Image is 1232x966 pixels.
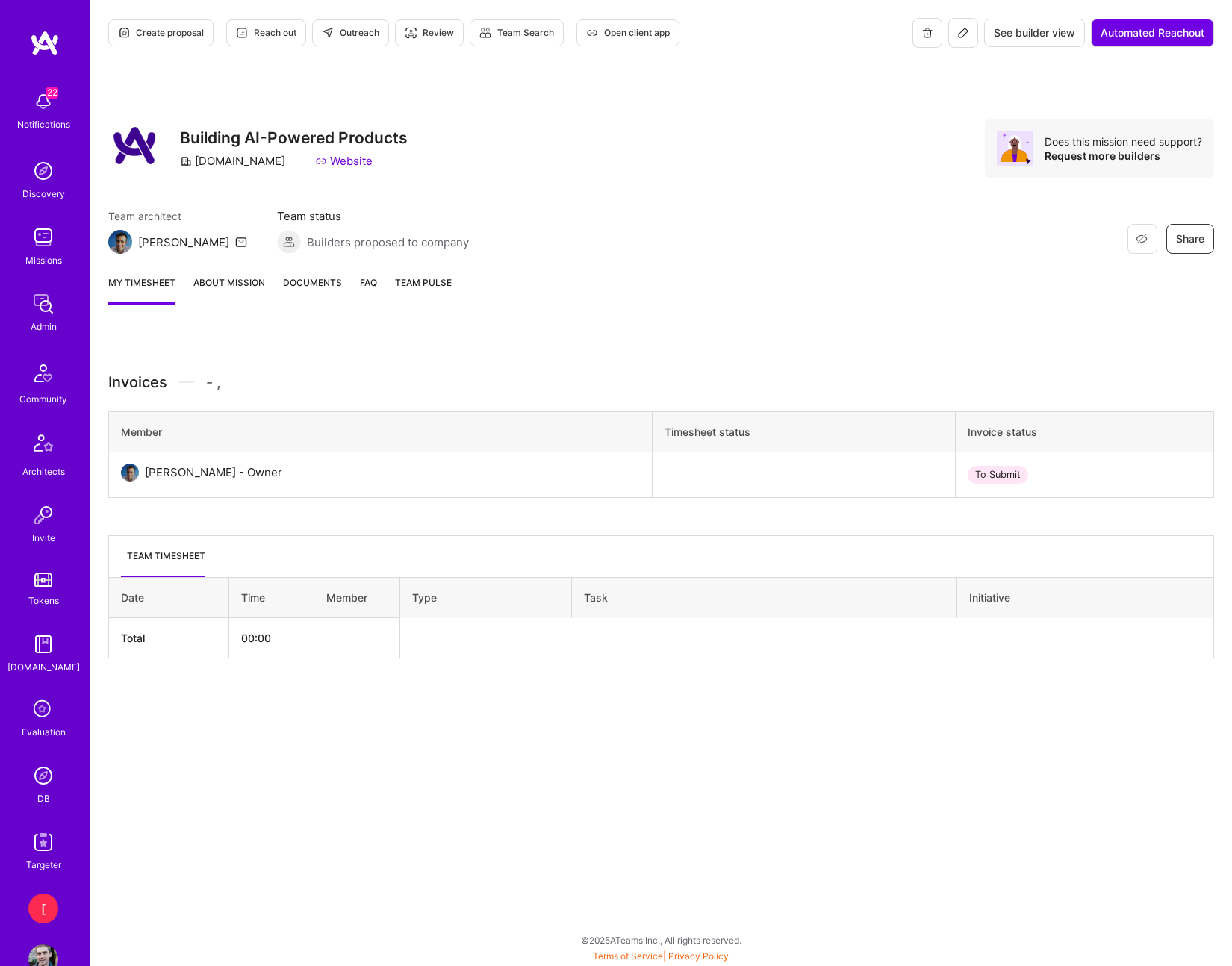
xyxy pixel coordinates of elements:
img: Company Logo [108,119,162,172]
button: Share [1166,224,1214,254]
i: icon Mail [235,236,247,248]
div: Request more builders [1045,149,1202,163]
i: icon Proposal [118,27,130,39]
img: admin teamwork [28,289,58,319]
img: tokens [34,573,52,587]
div: DB [37,791,50,806]
div: © 2025 ATeams Inc., All rights reserved. [90,921,1232,959]
a: My timesheet [108,275,175,305]
button: Open client app [576,19,679,46]
img: Divider [179,371,194,393]
a: FAQ [360,275,377,305]
a: Website [315,153,373,169]
a: [ [25,894,62,923]
div: Admin [31,319,57,334]
th: Date [109,578,229,618]
span: Team Pulse [395,277,452,288]
div: Community [19,391,67,407]
button: Automated Reachout [1091,19,1214,47]
div: Tokens [28,593,59,608]
li: Team timesheet [121,548,205,577]
button: Reach out [226,19,306,46]
div: [PERSON_NAME] [138,234,229,250]
button: Outreach [312,19,389,46]
th: Invoice status [956,412,1214,452]
img: guide book [28,629,58,659]
img: Architects [25,428,61,464]
img: Invite [28,500,58,530]
h3: Building AI-Powered Products [180,128,408,147]
button: Team Search [470,19,564,46]
span: Team architect [108,208,247,224]
span: Open client app [586,26,670,40]
img: Builders proposed to company [277,230,301,254]
span: Documents [283,275,342,290]
button: See builder view [984,19,1085,47]
span: Invoices [108,371,167,393]
span: Create proposal [118,26,204,40]
img: bell [28,87,58,116]
div: Discovery [22,186,65,202]
button: Review [395,19,464,46]
a: Privacy Policy [668,950,729,962]
div: Notifications [17,116,70,132]
img: Team Architect [108,230,132,254]
span: Reach out [236,26,296,40]
a: Terms of Service [593,950,663,962]
img: Avatar [997,131,1033,166]
div: Invite [32,530,55,546]
span: Share [1176,231,1204,246]
span: Outreach [322,26,379,40]
th: Type [400,578,571,618]
span: See builder view [994,25,1075,40]
i: icon Targeter [405,27,417,39]
div: [PERSON_NAME] - Owner [145,464,282,482]
span: - , [206,371,221,393]
i: icon EyeClosed [1136,233,1148,245]
span: Team Search [479,26,554,40]
img: User Avatar [121,464,139,482]
div: [ [28,894,58,923]
div: Does this mission need support? [1045,134,1202,149]
span: Team status [277,208,469,224]
th: Task [571,578,956,618]
img: Skill Targeter [28,827,58,857]
th: Initiative [956,578,1213,618]
span: Builders proposed to company [307,234,469,250]
a: About Mission [193,275,265,305]
div: [DOMAIN_NAME] [7,659,80,675]
span: Automated Reachout [1101,25,1204,40]
th: Member [109,412,653,452]
img: Admin Search [28,761,58,791]
i: icon CompanyGray [180,155,192,167]
div: [DOMAIN_NAME] [180,153,285,169]
i: icon SelectionTeam [29,696,57,724]
span: | [593,950,729,962]
img: Community [25,355,61,391]
img: discovery [28,156,58,186]
a: Team Pulse [395,275,452,305]
th: Time [228,578,314,618]
span: 22 [46,87,58,99]
span: Review [405,26,454,40]
div: Architects [22,464,65,479]
th: Member [314,578,400,618]
a: Documents [283,275,342,305]
div: To Submit [968,466,1028,484]
th: Timesheet status [652,412,955,452]
div: Evaluation [22,724,66,740]
div: Targeter [26,857,61,873]
img: logo [30,30,60,57]
button: Create proposal [108,19,214,46]
th: 00:00 [228,618,314,658]
th: Total [109,618,229,658]
div: Missions [25,252,62,268]
img: teamwork [28,222,58,252]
